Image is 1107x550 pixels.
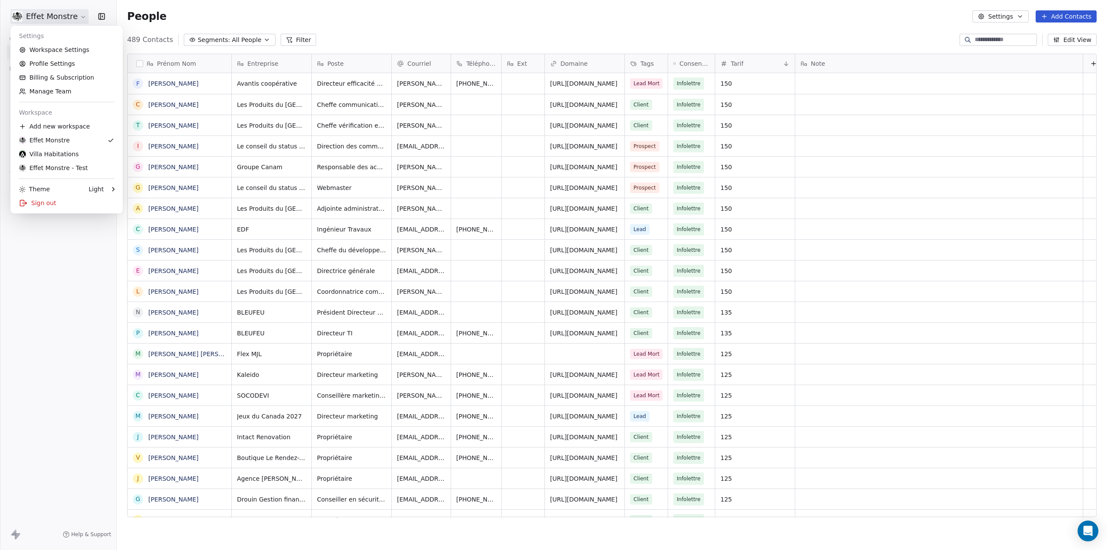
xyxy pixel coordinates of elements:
img: 97485486_3081046785289558_2010905861240651776_n.png [19,137,26,144]
a: Profile Settings [14,57,119,71]
a: Workspace Settings [14,43,119,57]
div: Effet Monstre - Test [19,164,88,172]
div: Light [89,185,104,193]
div: Theme [19,185,50,193]
div: Effet Monstre [19,136,70,145]
img: villa.jpg [19,151,26,158]
div: Sign out [14,196,119,210]
div: Villa Habitations [19,150,79,158]
img: 97485486_3081046785289558_2010905861240651776_n.png [19,164,26,171]
div: Settings [14,29,119,43]
div: Workspace [14,106,119,119]
a: Billing & Subscription [14,71,119,84]
a: Manage Team [14,84,119,98]
div: Add new workspace [14,119,119,133]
